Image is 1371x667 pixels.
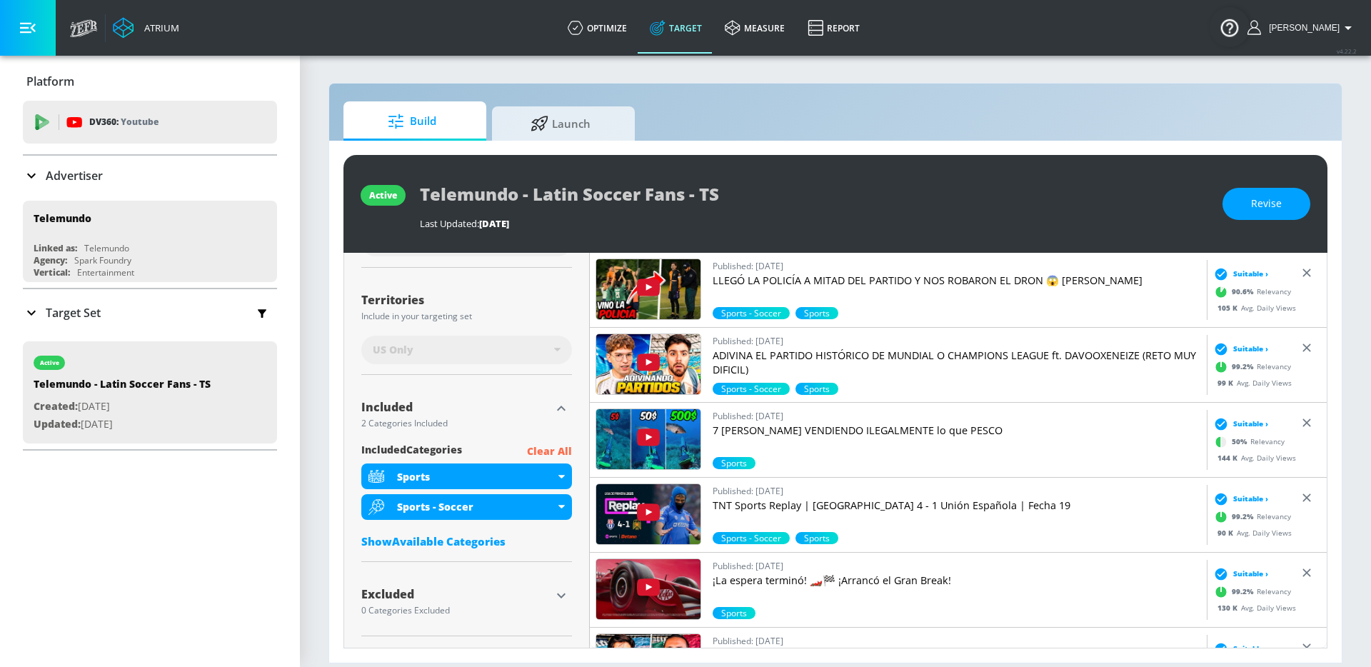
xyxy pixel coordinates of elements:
[1210,7,1250,47] button: Open Resource Center
[1210,356,1291,377] div: Relevancy
[713,408,1201,423] p: Published: [DATE]
[596,334,700,394] img: Zeb08lGN6GY
[713,457,755,469] div: 50.0%
[34,242,77,254] div: Linked as:
[46,168,103,184] p: Advertiser
[1232,586,1257,597] span: 99.2 %
[361,588,551,600] div: Excluded
[1210,566,1268,581] div: Suitable ›
[1263,23,1340,33] span: login as: guillermo.cabrera@zefr.com
[23,201,277,282] div: TelemundoLinked as:TelemundoAgency:Spark FoundryVertical:Entertainment
[713,457,755,469] span: Sports
[713,259,1201,274] p: Published: [DATE]
[1210,527,1292,538] div: Avg. Daily Views
[596,559,700,619] img: QqtvZZk7mK4
[34,211,91,225] div: Telemundo
[77,266,134,279] div: Entertainment
[1210,641,1268,656] div: Suitable ›
[1233,643,1268,654] span: Suitable ›
[1232,286,1257,297] span: 90.6 %
[1232,436,1250,447] span: 50 %
[361,312,572,321] div: Include in your targeting set
[46,305,101,321] p: Target Set
[638,2,713,54] a: Target
[713,383,790,395] span: Sports - Soccer
[795,307,838,319] div: 70.3%
[23,156,277,196] div: Advertiser
[1232,511,1257,522] span: 99.2 %
[26,74,74,89] p: Platform
[713,348,1201,377] p: ADIVINA EL PARTIDO HISTÓRICO DE MUNDIAL O CHAMPIONS LEAGUE ft. DAVOOXENEIZE (RETO MUY DIFICIL)
[361,336,572,364] div: US Only
[795,383,838,395] span: Sports
[89,114,159,130] p: DV360:
[121,114,159,129] p: Youtube
[113,17,179,39] a: Atrium
[1217,452,1241,462] span: 144 K
[795,532,838,544] div: 99.2%
[1210,416,1268,431] div: Suitable ›
[527,443,572,461] p: Clear All
[1251,195,1282,213] span: Revise
[74,254,131,266] div: Spark Foundry
[713,483,1201,498] p: Published: [DATE]
[596,409,700,469] img: 4R-vjZHI_bc
[84,242,129,254] div: Telemundo
[1210,452,1296,463] div: Avg. Daily Views
[397,470,555,483] div: Sports
[713,307,790,319] div: 90.6%
[713,2,796,54] a: measure
[1210,506,1291,527] div: Relevancy
[23,341,277,443] div: activeTelemundo - Latin Soccer Fans - TSCreated:[DATE]Updated:[DATE]
[1210,341,1268,356] div: Suitable ›
[713,558,1201,607] a: Published: [DATE]¡La espera terminó! 🏎️🏁 ¡Arrancó el Gran Break!
[713,532,790,544] span: Sports - Soccer
[1233,418,1268,429] span: Suitable ›
[361,534,572,548] div: ShowAvailable Categories
[361,606,551,615] div: 0 Categories Excluded
[713,498,1201,513] p: TNT Sports Replay | [GEOGRAPHIC_DATA] 4 - 1 Unión Española | Fecha 19
[795,307,838,319] span: Sports
[34,417,81,431] span: Updated:
[1233,269,1268,279] span: Suitable ›
[34,399,78,413] span: Created:
[556,2,638,54] a: optimize
[361,401,551,413] div: Included
[1210,491,1268,506] div: Suitable ›
[713,483,1201,532] a: Published: [DATE]TNT Sports Replay | [GEOGRAPHIC_DATA] 4 - 1 Unión Española | Fecha 19
[713,573,1201,588] p: ¡La espera terminó! 🏎️🏁 ¡Arrancó el Gran Break!
[1247,19,1357,36] button: [PERSON_NAME]
[1217,527,1237,537] span: 90 K
[713,383,790,395] div: 99.2%
[1210,266,1268,281] div: Suitable ›
[1337,47,1357,55] span: v 4.22.2
[713,259,1201,307] a: Published: [DATE]LLEGÓ LA POLICÍA A MITAD DEL PARTIDO Y NOS ROBARON EL DRON 😱 [PERSON_NAME]
[358,104,466,139] span: Build
[139,21,179,34] div: Atrium
[1217,602,1241,612] span: 130 K
[40,359,59,366] div: active
[1217,377,1237,387] span: 99 K
[713,607,755,619] span: Sports
[795,532,838,544] span: Sports
[23,101,277,144] div: DV360: Youtube
[34,377,211,398] div: Telemundo - Latin Soccer Fans - TS
[34,398,211,416] p: [DATE]
[713,558,1201,573] p: Published: [DATE]
[713,607,755,619] div: 99.2%
[1233,493,1268,504] span: Suitable ›
[1210,377,1292,388] div: Avg. Daily Views
[34,254,67,266] div: Agency:
[361,294,572,306] div: Territories
[596,259,700,319] img: 8ocI_9_2eH0
[34,266,70,279] div: Vertical:
[713,333,1201,383] a: Published: [DATE]ADIVINA EL PARTIDO HISTÓRICO DE MUNDIAL O CHAMPIONS LEAGUE ft. DAVOOXENEIZE (RET...
[361,494,572,520] div: Sports - Soccer
[1233,568,1268,579] span: Suitable ›
[1210,602,1296,613] div: Avg. Daily Views
[713,633,1201,648] p: Published: [DATE]
[1232,361,1257,372] span: 99.2 %
[713,274,1201,288] p: LLEGÓ LA POLICÍA A MITAD DEL PARTIDO Y NOS ROBARON EL DRON 😱 [PERSON_NAME]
